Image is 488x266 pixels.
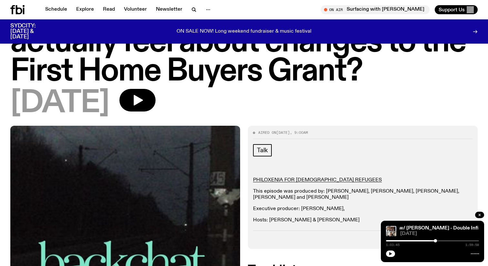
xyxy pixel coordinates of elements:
[253,144,272,156] a: Talk
[10,23,52,40] h3: SYDCITY: [DATE] & [DATE]
[177,29,311,35] p: ON SALE NOW! Long weekend fundraiser & music festival
[253,188,473,201] p: This episode was produced by: [PERSON_NAME], [PERSON_NAME], [PERSON_NAME], [PERSON_NAME] and [PER...
[41,5,71,14] a: Schedule
[72,5,98,14] a: Explore
[258,130,276,135] span: Aired on
[321,5,430,14] button: On AirSurfacing with [PERSON_NAME]
[435,5,478,14] button: Support Us
[439,7,465,13] span: Support Us
[400,231,479,236] span: [DATE]
[386,243,400,247] span: 1:03:45
[10,89,109,118] span: [DATE]
[253,177,382,183] a: PHILOXENIA FOR [DEMOGRAPHIC_DATA] REFUGEES
[257,147,268,154] span: Talk
[276,130,290,135] span: [DATE]
[152,5,186,14] a: Newsletter
[99,5,119,14] a: Read
[253,217,473,223] p: Hosts: [PERSON_NAME] & [PERSON_NAME]
[120,5,151,14] a: Volunteer
[290,130,308,135] span: , 9:00am
[253,206,473,212] p: Executive producer: [PERSON_NAME],
[465,243,479,247] span: 1:59:58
